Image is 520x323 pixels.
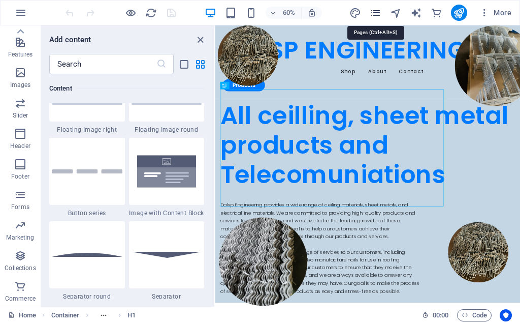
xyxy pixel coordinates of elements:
div: Separator [129,221,205,301]
span: Separator [129,292,205,301]
p: Footer [11,172,29,181]
button: pages [370,7,382,19]
div: Button series [49,138,125,217]
button: Usercentrics [500,309,512,321]
span: Floating Image right [49,126,125,134]
p: Marketing [6,233,34,242]
a: Click to cancel selection. Double-click to open Pages [8,309,36,321]
nav: breadcrumb [51,309,136,321]
span: Button series [49,209,125,217]
h6: Add content [49,34,91,46]
i: On resize automatically adjust zoom level to fit chosen device. [307,8,316,17]
img: button-series.svg [52,169,122,173]
button: More [475,5,515,21]
p: Features [8,50,32,58]
h6: Session time [422,309,449,321]
button: commerce [431,7,443,19]
p: Slider [13,111,28,120]
span: More [479,8,511,18]
span: Click to select. Double-click to edit [127,309,136,321]
p: Collections [5,264,36,272]
i: Reload page [145,7,157,19]
img: separator-round.svg [52,253,122,257]
span: Code [462,309,487,321]
button: navigator [390,7,402,19]
div: Separator round [49,221,125,301]
span: Separator round [49,292,125,301]
span: Click to select. Double-click to edit [51,309,80,321]
i: Publish [453,7,465,19]
span: : [440,311,441,319]
button: publish [451,5,467,21]
h6: 60% [281,7,297,19]
i: Navigator [390,7,402,19]
p: Commerce [5,295,36,303]
button: 60% [266,7,302,19]
button: reload [145,7,157,19]
button: list-view [178,58,190,70]
p: Forms [11,203,29,211]
div: Image with Content Block [129,138,205,217]
button: close panel [194,34,206,46]
span: Floating Image round [129,126,205,134]
p: Images [10,81,31,89]
i: Commerce [431,7,442,19]
h6: Content [49,82,204,95]
span: Image with Content Block [129,209,205,217]
button: text_generator [410,7,422,19]
p: Header [10,142,30,150]
i: AI Writer [410,7,422,19]
button: grid-view [194,58,206,70]
button: Code [457,309,492,321]
i: Design (Ctrl+Alt+Y) [349,7,361,19]
button: design [349,7,362,19]
span: 00 00 [433,309,448,321]
img: separator.svg [132,252,202,257]
input: Search [49,54,156,74]
img: ThumbnailTextwitimageontop-qwzezskrLfy93j93wyy6YA.svg [132,148,202,195]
